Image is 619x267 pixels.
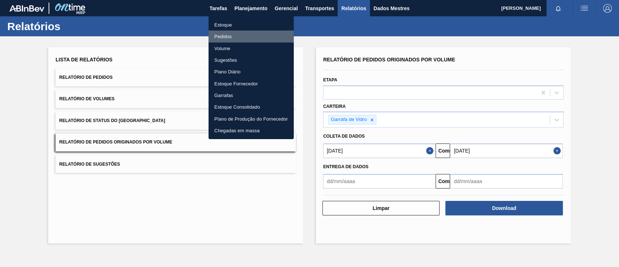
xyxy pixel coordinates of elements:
[214,22,232,28] font: Estoque
[214,45,230,51] font: Volume
[209,89,294,101] a: Garrafas
[214,69,240,74] font: Plano Diário
[214,57,237,63] font: Sugestões
[209,19,294,31] a: Estoque
[209,78,294,89] a: Estoque Fornecedor
[214,34,232,39] font: Pedidos
[214,81,258,86] font: Estoque Fornecedor
[209,101,294,113] a: Estoque Consolidado
[214,116,288,121] font: Plano de Produção do Fornecedor
[214,93,233,98] font: Garrafas
[209,31,294,42] a: Pedidos
[209,54,294,66] a: Sugestões
[209,113,294,125] a: Plano de Produção do Fornecedor
[214,128,260,133] font: Chegadas em massa
[209,125,294,136] a: Chegadas em massa
[209,43,294,54] a: Volume
[214,104,260,110] font: Estoque Consolidado
[209,66,294,77] a: Plano Diário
